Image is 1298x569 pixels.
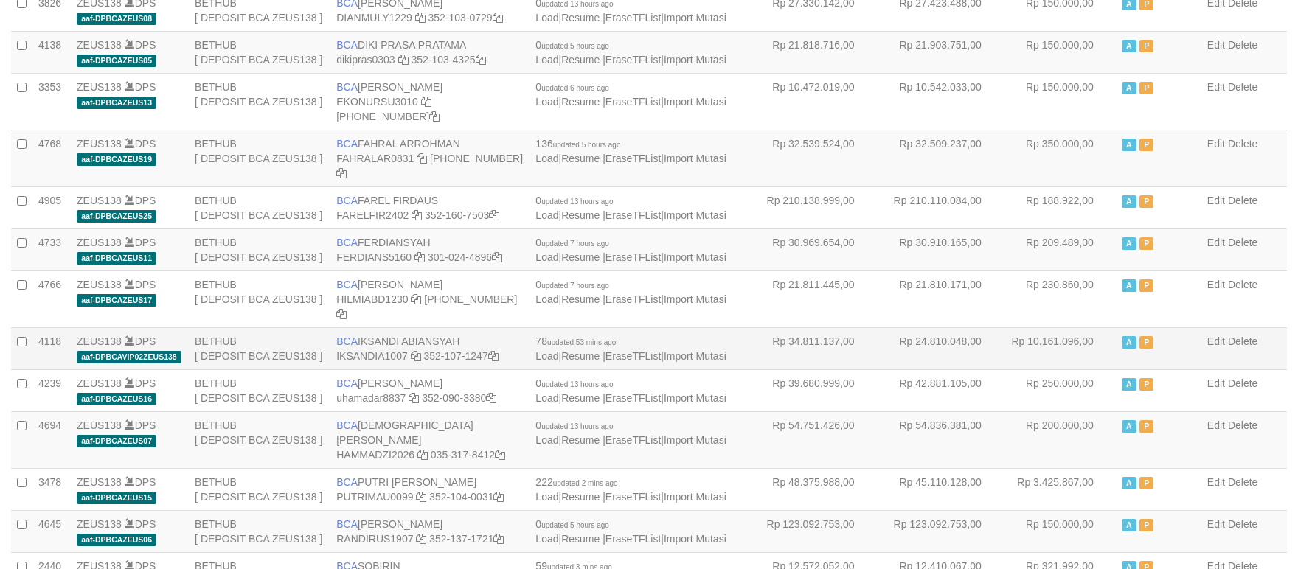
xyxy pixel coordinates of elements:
a: Import Mutasi [664,350,726,362]
span: aaf-DPBCAZEUS06 [77,534,156,546]
a: Copy HILMIABD1230 to clipboard [411,293,421,305]
a: Edit [1207,518,1225,530]
a: EraseTFList [605,533,661,545]
a: Import Mutasi [664,209,726,221]
a: Load [535,434,558,446]
a: Edit [1207,279,1225,290]
span: Active [1122,40,1136,52]
span: | | | [535,279,726,305]
td: 4766 [32,270,71,327]
span: Paused [1139,420,1154,433]
span: updated 7 hours ago [541,240,609,248]
td: Rp 200.000,00 [1004,411,1116,468]
td: Rp 350.000,00 [1004,130,1116,186]
a: Load [535,153,558,164]
span: Paused [1139,519,1154,531]
a: EraseTFList [605,491,661,503]
span: updated 5 hours ago [553,141,621,149]
span: | | | [535,39,726,66]
td: DPS [71,510,189,552]
td: Rp 150.000,00 [1004,510,1116,552]
td: DPS [71,369,189,411]
span: BCA [336,237,358,248]
span: updated 53 mins ago [547,338,616,346]
a: Resume [561,96,600,108]
td: Rp 3.425.867,00 [1004,468,1116,510]
a: Copy uhamadar8837 to clipboard [409,392,419,404]
td: Rp 210.138.999,00 [750,186,877,228]
td: Rp 150.000,00 [1004,31,1116,73]
td: DPS [71,411,189,468]
a: ZEUS138 [77,377,122,389]
td: Rp 10.472.019,00 [750,73,877,130]
a: ZEUS138 [77,138,122,150]
a: Resume [561,153,600,164]
a: Load [535,96,558,108]
a: Copy 3521071247 to clipboard [488,350,499,362]
td: Rp 30.969.654,00 [750,228,877,270]
span: BCA [336,279,358,290]
td: FAREL FIRDAUS 352-160-7503 [330,186,530,228]
a: FERDIANS5160 [336,251,412,263]
span: updated 13 hours ago [541,380,613,388]
span: Paused [1139,477,1154,489]
td: BETHUB [ DEPOSIT BCA ZEUS138 ] [189,130,330,186]
span: aaf-DPBCAZEUS19 [77,153,156,166]
a: Import Mutasi [664,293,726,305]
span: | | | [535,518,726,545]
a: Load [535,533,558,545]
a: Resume [561,350,600,362]
span: aaf-DPBCAZEUS15 [77,492,156,504]
a: Delete [1228,39,1257,51]
span: Paused [1139,237,1154,250]
span: Paused [1139,336,1154,349]
span: Active [1122,279,1136,292]
td: Rp 48.375.988,00 [750,468,877,510]
td: Rp 32.539.524,00 [750,130,877,186]
a: HAMMADZI2026 [336,449,414,461]
a: EraseTFList [605,350,661,362]
span: BCA [336,377,358,389]
span: Active [1122,420,1136,433]
td: Rp 39.680.999,00 [750,369,877,411]
td: 4645 [32,510,71,552]
a: EraseTFList [605,293,661,305]
a: Delete [1228,377,1257,389]
td: [PERSON_NAME] [PHONE_NUMBER] [330,73,530,130]
span: BCA [336,518,358,530]
span: aaf-DPBCAZEUS11 [77,252,156,265]
span: aaf-DPBCAVIP02ZEUS138 [77,351,181,363]
a: Resume [561,491,600,503]
span: 0 [535,518,609,530]
a: Edit [1207,419,1225,431]
a: Resume [561,392,600,404]
a: Load [535,392,558,404]
span: 0 [535,195,613,206]
td: Rp 21.818.716,00 [750,31,877,73]
td: 3353 [32,73,71,130]
a: Copy IKSANDIA1007 to clipboard [411,350,421,362]
a: EraseTFList [605,54,661,66]
span: | | | [535,237,726,263]
a: Copy EKONURSU3010 to clipboard [421,96,431,108]
a: Copy 5665095158 to clipboard [336,167,347,179]
td: BETHUB [ DEPOSIT BCA ZEUS138 ] [189,73,330,130]
a: Edit [1207,377,1225,389]
td: DIKI PRASA PRATAMA 352-103-4325 [330,31,530,73]
td: DPS [71,327,189,369]
a: Resume [561,209,600,221]
a: ZEUS138 [77,335,122,347]
span: updated 5 hours ago [541,521,609,529]
span: Paused [1139,40,1154,52]
td: Rp 24.810.048,00 [877,327,1004,369]
a: Copy 3520903380 to clipboard [486,392,496,404]
a: Copy FARELFIR2402 to clipboard [412,209,422,221]
a: Import Mutasi [664,392,726,404]
a: Resume [561,251,600,263]
span: aaf-DPBCAZEUS16 [77,393,156,405]
span: BCA [336,335,358,347]
span: aaf-DPBCAZEUS25 [77,210,156,223]
span: Paused [1139,195,1154,208]
a: Delete [1228,419,1257,431]
td: Rp 54.836.381,00 [877,411,1004,468]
